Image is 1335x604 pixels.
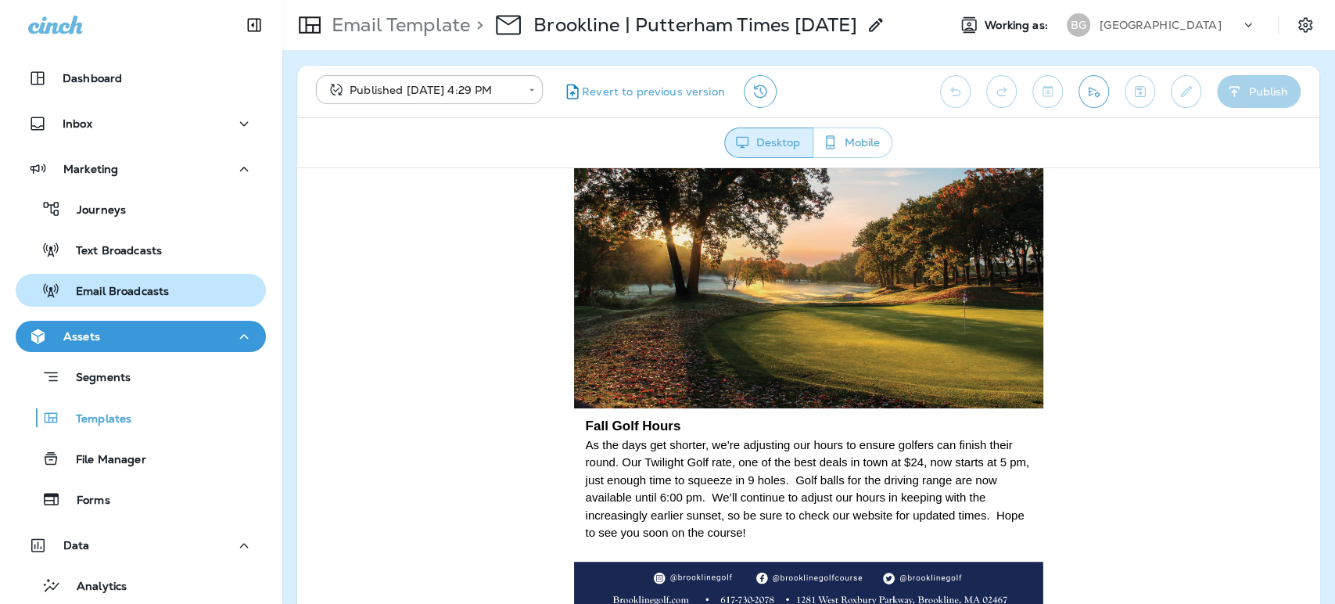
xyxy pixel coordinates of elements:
span: Revert to previous version [582,84,725,99]
div: BG [1067,13,1090,37]
p: Analytics [61,580,127,595]
button: Forms [16,483,266,516]
button: Text Broadcasts [16,233,266,266]
p: Email Template [325,13,470,37]
button: Revert to previous version [555,75,731,108]
button: Marketing [16,153,266,185]
p: Data [63,539,90,552]
span: Working as: [985,19,1051,32]
p: Forms [61,494,110,509]
button: Templates [16,401,266,434]
button: Journeys [16,192,266,225]
span: Fall Golf Hours [289,250,384,265]
button: Dashboard [16,63,266,94]
button: View Changelog [744,75,777,108]
button: Email Broadcasts [16,274,266,307]
button: Inbox [16,108,266,139]
p: Text Broadcasts [60,244,162,259]
p: Segments [60,371,131,386]
p: Brookline | Putterham Times [DATE] [533,13,857,37]
p: Marketing [63,163,118,175]
span: As the days get shorter, we’re adjusting our hours to ensure golfers can finish their round. Our ... [289,270,733,372]
button: File Manager [16,442,266,475]
button: Segments [16,360,266,394]
button: Assets [16,321,266,352]
p: [GEOGRAPHIC_DATA] [1100,19,1221,31]
button: Send test email [1078,75,1109,108]
p: Inbox [63,117,92,130]
button: Mobile [813,128,892,158]
p: Assets [63,330,100,343]
p: > [470,13,483,37]
img: BCG.GeneralEmai.FooterFINAL.2.17.23%20edited_a017ef29-725e-4d4c-854b-e7157183c8cb.png [277,393,746,446]
div: Published [DATE] 4:29 PM [327,82,518,98]
p: File Manager [60,453,146,468]
p: Journeys [61,203,126,218]
div: Brookline | Putterham Times 26 - Oct 2025 [533,13,857,37]
p: Templates [60,412,131,427]
p: Email Broadcasts [60,285,169,300]
p: Dashboard [63,72,122,84]
button: Analytics [16,569,266,602]
button: Data [16,530,266,561]
button: Settings [1291,11,1319,39]
button: Desktop [724,128,813,158]
button: Collapse Sidebar [232,9,276,41]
